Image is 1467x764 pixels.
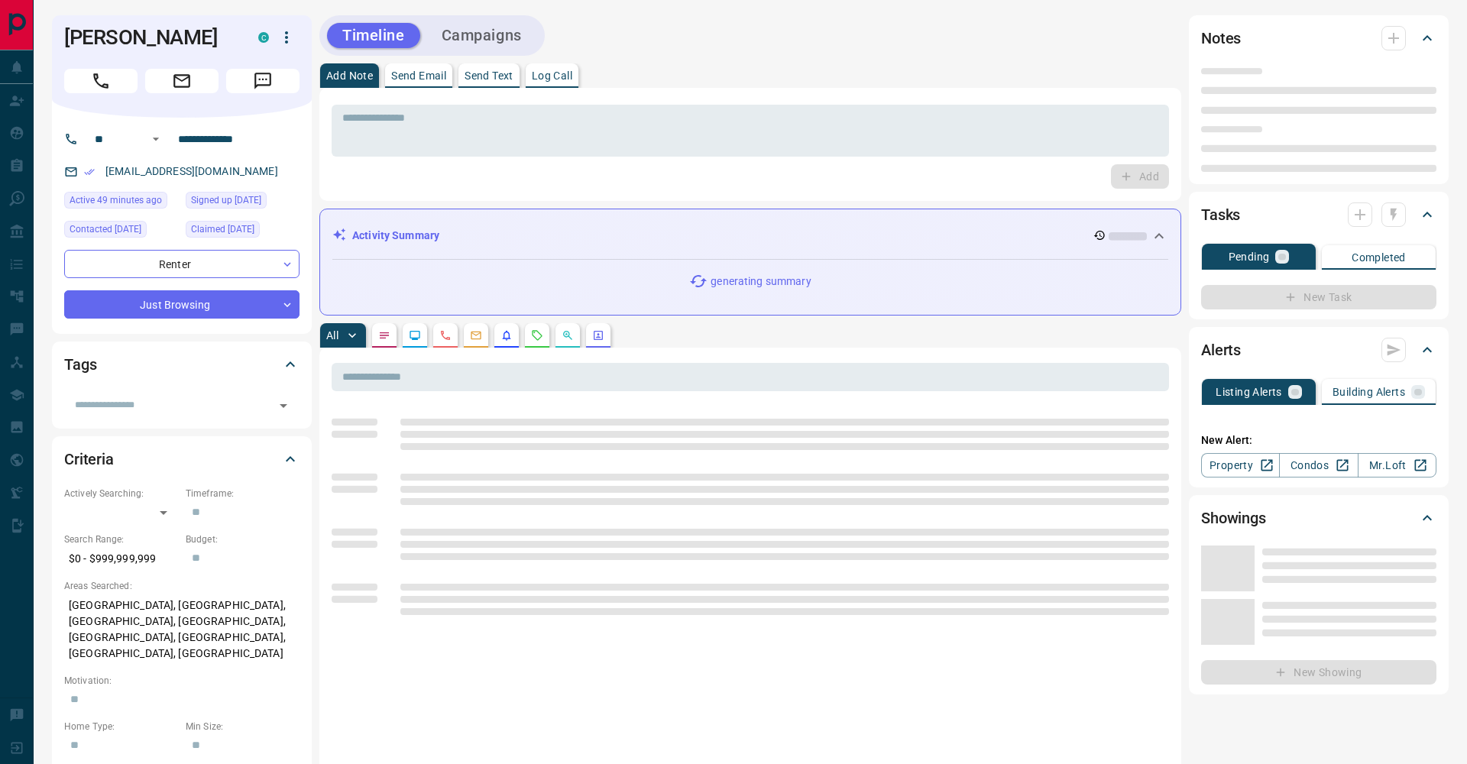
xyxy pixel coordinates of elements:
p: Motivation: [64,674,300,688]
p: Areas Searched: [64,579,300,593]
span: Message [226,69,300,93]
div: Activity Summary [332,222,1168,250]
span: Call [64,69,138,93]
p: Search Range: [64,533,178,546]
svg: Agent Actions [592,329,604,342]
p: Log Call [532,70,572,81]
p: [GEOGRAPHIC_DATA], [GEOGRAPHIC_DATA], [GEOGRAPHIC_DATA], [GEOGRAPHIC_DATA], [GEOGRAPHIC_DATA], [G... [64,593,300,666]
div: Showings [1201,500,1436,536]
div: Tasks [1201,196,1436,233]
svg: Lead Browsing Activity [409,329,421,342]
h1: [PERSON_NAME] [64,25,235,50]
svg: Calls [439,329,452,342]
h2: Tags [64,352,96,377]
svg: Emails [470,329,482,342]
p: $0 - $999,999,999 [64,546,178,571]
p: Pending [1229,251,1270,262]
button: Campaigns [426,23,537,48]
span: Email [145,69,219,93]
h2: Alerts [1201,338,1241,362]
p: Completed [1352,252,1406,263]
div: Mon Apr 18 2022 [186,192,300,213]
p: Actively Searching: [64,487,178,500]
span: Active 49 minutes ago [70,193,162,208]
div: Just Browsing [64,290,300,319]
p: Budget: [186,533,300,546]
p: Home Type: [64,720,178,733]
p: Timeframe: [186,487,300,500]
svg: Opportunities [562,329,574,342]
div: Alerts [1201,332,1436,368]
div: Tags [64,346,300,383]
p: generating summary [711,274,811,290]
p: Send Email [391,70,446,81]
div: Fri Sep 12 2025 [64,192,178,213]
p: Building Alerts [1333,387,1405,397]
p: New Alert: [1201,432,1436,448]
div: Fri Sep 30 2022 [64,221,178,242]
div: Notes [1201,20,1436,57]
a: Mr.Loft [1358,453,1436,477]
button: Open [273,395,294,416]
div: Criteria [64,441,300,477]
p: Activity Summary [352,228,439,244]
h2: Tasks [1201,202,1240,227]
p: All [326,330,338,341]
button: Timeline [327,23,420,48]
h2: Showings [1201,506,1266,530]
span: Claimed [DATE] [191,222,254,237]
svg: Notes [378,329,390,342]
svg: Requests [531,329,543,342]
a: [EMAIL_ADDRESS][DOMAIN_NAME] [105,165,278,177]
a: Condos [1279,453,1358,477]
p: Add Note [326,70,373,81]
h2: Criteria [64,447,114,471]
p: Send Text [465,70,513,81]
p: Min Size: [186,720,300,733]
svg: Listing Alerts [500,329,513,342]
svg: Email Verified [84,167,95,177]
p: Listing Alerts [1216,387,1282,397]
div: Renter [64,250,300,278]
span: Signed up [DATE] [191,193,261,208]
button: Open [147,130,165,148]
h2: Notes [1201,26,1241,50]
a: Property [1201,453,1280,477]
div: Mon Apr 18 2022 [186,221,300,242]
div: condos.ca [258,32,269,43]
span: Contacted [DATE] [70,222,141,237]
